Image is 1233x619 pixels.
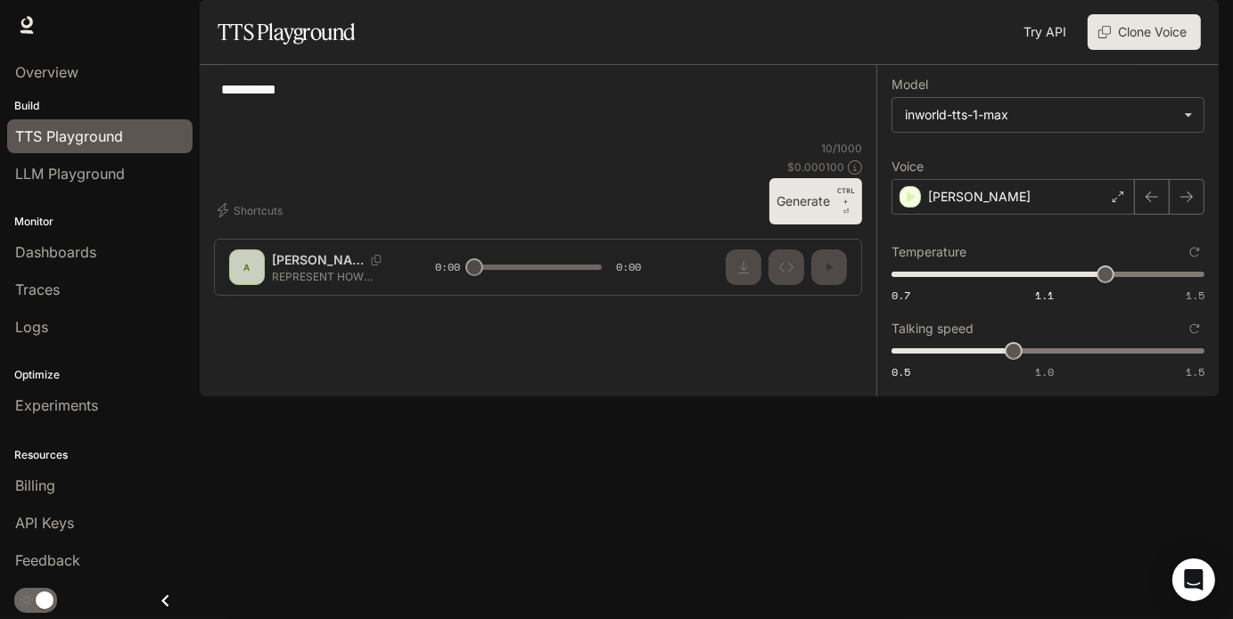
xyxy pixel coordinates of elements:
button: Shortcuts [214,196,290,224]
div: Open Intercom Messenger [1172,558,1215,601]
span: 1.5 [1186,288,1204,303]
div: inworld-tts-1-max [892,98,1204,132]
button: Reset to default [1185,242,1204,262]
a: Try API [1016,14,1073,50]
span: 0.7 [892,288,910,303]
p: $ 0.000100 [787,159,844,175]
div: inworld-tts-1-max [905,106,1175,124]
p: Talking speed [892,322,974,335]
span: 1.0 [1035,364,1054,379]
p: Model [892,78,928,91]
span: 1.1 [1035,288,1054,303]
p: [PERSON_NAME] [928,188,1031,206]
p: ⏎ [837,185,855,217]
span: 0.5 [892,364,910,379]
span: 1.5 [1186,364,1204,379]
p: 10 / 1000 [821,141,862,156]
button: Reset to default [1185,319,1204,338]
p: Voice [892,160,924,173]
p: Temperature [892,246,966,258]
h1: TTS Playground [218,14,356,50]
button: GenerateCTRL +⏎ [769,178,862,224]
p: CTRL + [837,185,855,207]
button: Clone Voice [1088,14,1201,50]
